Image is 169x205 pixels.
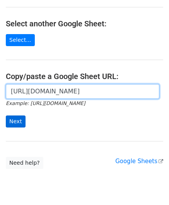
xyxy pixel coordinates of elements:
a: Select... [6,34,35,46]
h4: Select another Google Sheet: [6,19,163,28]
a: Need help? [6,157,43,169]
iframe: Chat Widget [130,168,169,205]
input: Paste your Google Sheet URL here [6,84,159,99]
input: Next [6,115,26,127]
a: Google Sheets [115,158,163,165]
h4: Copy/paste a Google Sheet URL: [6,72,163,81]
small: Example: [URL][DOMAIN_NAME] [6,100,85,106]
